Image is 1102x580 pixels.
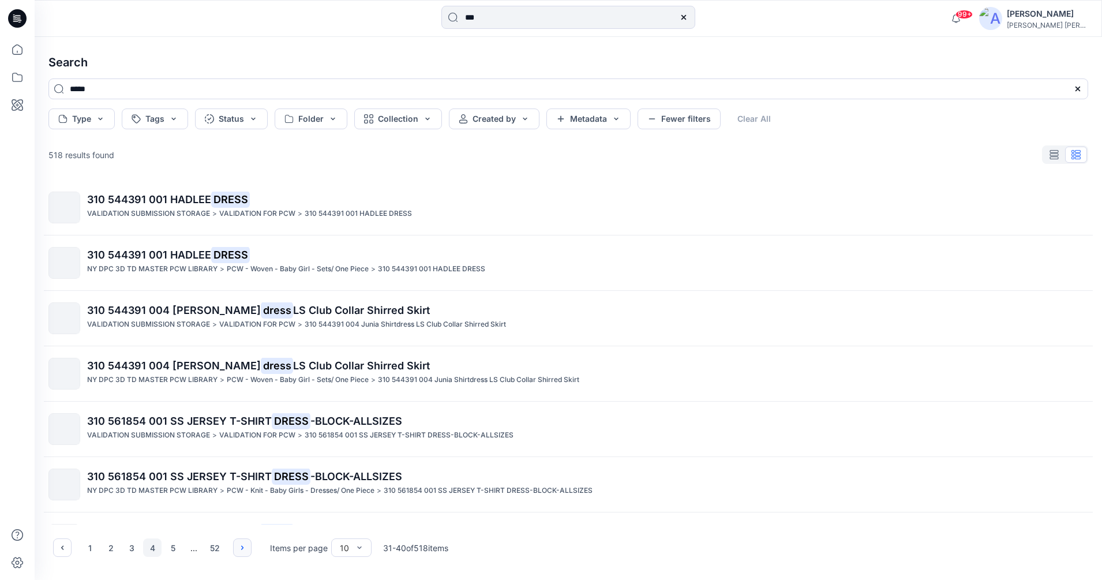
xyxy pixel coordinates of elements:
a: 310 544391 001 HADLEEDRESSVALIDATION SUBMISSION STORAGE>VALIDATION FOR PCW>310 544391 001 HADLEE ... [42,185,1095,230]
span: 310 561854 001 SS JERSEY T-SHIRT [87,415,272,427]
p: > [220,485,224,497]
div: ... [185,538,203,557]
span: 99+ [955,10,973,19]
span: -BLOCK-ALLSIZES [310,470,402,482]
button: 52 [205,538,224,557]
span: 310 544391 001 HADLEE [87,193,211,205]
button: 4 [143,538,162,557]
button: Type [48,108,115,129]
h4: Search [39,46,1097,78]
p: > [298,208,302,220]
mark: DRESS [211,246,250,263]
p: VALIDATION SUBMISSION STORAGE [87,208,210,220]
span: -BLOCK-ALLSIZES [310,415,402,427]
p: 310 544391 001 HADLEE DRESS [378,263,485,275]
button: 2 [102,538,120,557]
button: Tags [122,108,188,129]
a: 310 562630 001 [PERSON_NAME]DressNB-24MVALIDATION SUBMISSION STORAGE>VALIDATION FOR PCW>310 56263... [42,517,1095,563]
mark: DRESS [272,413,310,429]
p: 310 544391 004 Junia Shirtdress LS Club Collar Shirred Skirt [305,319,506,331]
span: 310 561854 001 SS JERSEY T-SHIRT [87,470,272,482]
button: Folder [275,108,347,129]
p: > [298,429,302,441]
p: 31 - 40 of 518 items [383,542,448,554]
mark: dress [261,357,293,373]
p: 310 561854 001 SS JERSEY T-SHIRT DRESS-BLOCK-ALLSIZES [384,485,593,497]
p: 310 544391 004 Junia Shirtdress LS Club Collar Shirred Skirt [378,374,579,386]
p: NY DPC 3D TD MASTER PCW LIBRARY [87,263,218,275]
p: > [212,319,217,331]
p: PCW - Woven - Baby Girl - Sets/ One Piece [227,263,369,275]
span: LS Club Collar Shirred Skirt [293,304,430,316]
span: 310 544391 004 [PERSON_NAME] [87,360,261,372]
p: PCW - Knit - Baby Girls - Dresses/ One Piece [227,485,374,497]
p: VALIDATION FOR PCW [219,319,295,331]
a: 310 544391 004 [PERSON_NAME]dressLS Club Collar Shirred SkirtVALIDATION SUBMISSION STORAGE>VALIDA... [42,295,1095,341]
button: Created by [449,108,539,129]
div: [PERSON_NAME] [PERSON_NAME] [1007,21,1088,29]
mark: DRESS [272,468,310,484]
p: > [212,208,217,220]
p: > [298,319,302,331]
div: 10 [340,542,349,554]
p: 518 results found [48,149,114,161]
a: 310 544391 004 [PERSON_NAME]dressLS Club Collar Shirred SkirtNY DPC 3D TD MASTER PCW LIBRARY>PCW ... [42,351,1095,396]
button: Fewer filters [638,108,721,129]
p: > [371,374,376,386]
button: Status [195,108,268,129]
a: 310 561854 001 SS JERSEY T-SHIRTDRESS-BLOCK-ALLSIZESNY DPC 3D TD MASTER PCW LIBRARY>PCW - Knit - ... [42,462,1095,507]
p: VALIDATION SUBMISSION STORAGE [87,319,210,331]
a: 310 561854 001 SS JERSEY T-SHIRTDRESS-BLOCK-ALLSIZESVALIDATION SUBMISSION STORAGE>VALIDATION FOR ... [42,406,1095,452]
button: 3 [122,538,141,557]
img: avatar [979,7,1002,30]
p: NY DPC 3D TD MASTER PCW LIBRARY [87,374,218,386]
p: > [371,263,376,275]
span: LS Club Collar Shirred Skirt [293,360,430,372]
button: 1 [81,538,99,557]
button: Metadata [546,108,631,129]
mark: DRESS [211,191,250,207]
a: 310 544391 001 HADLEEDRESSNY DPC 3D TD MASTER PCW LIBRARY>PCW - Woven - Baby Girl - Sets/ One Pie... [42,240,1095,286]
div: [PERSON_NAME] [1007,7,1088,21]
button: 5 [164,538,182,557]
span: 310 544391 004 [PERSON_NAME] [87,304,261,316]
p: VALIDATION SUBMISSION STORAGE [87,429,210,441]
p: NY DPC 3D TD MASTER PCW LIBRARY [87,485,218,497]
p: > [220,374,224,386]
span: 310 544391 001 HADLEE [87,249,211,261]
mark: Dress [260,523,294,540]
p: > [377,485,381,497]
button: Collection [354,108,442,129]
p: 310 561854 001 SS JERSEY T-SHIRT DRESS-BLOCK-ALLSIZES [305,429,513,441]
p: VALIDATION FOR PCW [219,429,295,441]
p: 310 544391 001 HADLEE DRESS [305,208,412,220]
p: VALIDATION FOR PCW [219,208,295,220]
p: PCW - Woven - Baby Girl - Sets/ One Piece [227,374,369,386]
p: > [220,263,224,275]
p: Items per page [270,542,328,554]
p: > [212,429,217,441]
mark: dress [261,302,293,318]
